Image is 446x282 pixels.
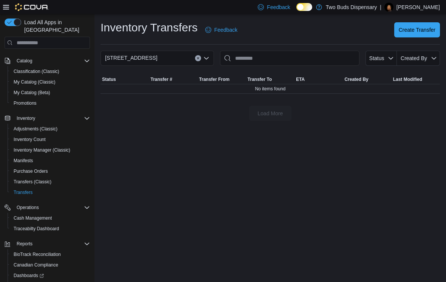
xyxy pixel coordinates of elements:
[202,22,240,37] a: Feedback
[399,26,435,34] span: Create Transfer
[101,75,149,84] button: Status
[8,66,93,77] button: Classification (Classic)
[8,249,93,260] button: BioTrack Reconciliation
[14,203,90,212] span: Operations
[14,203,42,212] button: Operations
[11,88,53,97] a: My Catalog (Beta)
[101,20,198,35] h1: Inventory Transfers
[11,214,90,223] span: Cash Management
[11,156,90,165] span: Manifests
[17,205,39,211] span: Operations
[11,77,59,87] a: My Catalog (Classic)
[14,56,90,65] span: Catalog
[17,115,35,121] span: Inventory
[14,114,38,123] button: Inventory
[8,77,93,87] button: My Catalog (Classic)
[11,156,36,165] a: Manifests
[397,51,440,66] button: Created By
[249,106,291,121] button: Load More
[380,3,381,12] p: |
[384,3,393,12] div: Howie Miller
[150,76,172,82] span: Transfer #
[8,213,93,223] button: Cash Management
[8,155,93,166] button: Manifests
[11,271,47,280] a: Dashboards
[11,67,90,76] span: Classification (Classic)
[14,147,70,153] span: Inventory Manager (Classic)
[396,3,440,12] p: [PERSON_NAME]
[8,260,93,270] button: Canadian Compliance
[344,76,368,82] span: Created By
[11,77,90,87] span: My Catalog (Classic)
[11,146,90,155] span: Inventory Manager (Classic)
[2,113,93,124] button: Inventory
[8,134,93,145] button: Inventory Count
[14,179,51,185] span: Transfers (Classic)
[11,188,36,197] a: Transfers
[214,26,237,34] span: Feedback
[14,239,36,248] button: Reports
[394,22,440,37] button: Create Transfer
[11,250,90,259] span: BioTrack Reconciliation
[199,76,230,82] span: Transfer From
[365,51,397,66] button: Status
[11,224,62,233] a: Traceabilty Dashboard
[14,251,61,257] span: BioTrack Reconciliation
[11,99,40,108] a: Promotions
[2,239,93,249] button: Reports
[393,76,422,82] span: Last Modified
[11,167,51,176] a: Purchase Orders
[11,146,73,155] a: Inventory Manager (Classic)
[14,262,58,268] span: Canadian Compliance
[11,124,60,133] a: Adjustments (Classic)
[2,56,93,66] button: Catalog
[198,75,246,84] button: Transfer From
[267,3,290,11] span: Feedback
[11,67,62,76] a: Classification (Classic)
[326,3,377,12] p: Two Buds Dispensary
[258,110,283,117] span: Load More
[8,177,93,187] button: Transfers (Classic)
[8,223,93,234] button: Traceabilty Dashboard
[248,76,272,82] span: Transfer To
[203,55,209,61] button: Open list of options
[296,3,312,11] input: Dark Mode
[294,75,343,84] button: ETA
[392,75,440,84] button: Last Modified
[8,124,93,134] button: Adjustments (Classic)
[14,90,50,96] span: My Catalog (Beta)
[8,187,93,198] button: Transfers
[11,135,49,144] a: Inventory Count
[296,76,305,82] span: ETA
[14,136,46,143] span: Inventory Count
[8,145,93,155] button: Inventory Manager (Classic)
[11,124,90,133] span: Adjustments (Classic)
[14,226,59,232] span: Traceabilty Dashboard
[149,75,197,84] button: Transfer #
[11,260,61,270] a: Canadian Compliance
[14,126,57,132] span: Adjustments (Classic)
[246,75,294,84] button: Transfer To
[102,76,116,82] span: Status
[8,166,93,177] button: Purchase Orders
[11,177,54,186] a: Transfers (Classic)
[11,167,90,176] span: Purchase Orders
[255,86,286,92] span: No items found
[8,98,93,108] button: Promotions
[11,250,64,259] a: BioTrack Reconciliation
[14,100,37,106] span: Promotions
[17,241,33,247] span: Reports
[11,177,90,186] span: Transfers (Classic)
[14,114,90,123] span: Inventory
[343,75,391,84] button: Created By
[401,55,427,61] span: Created By
[11,271,90,280] span: Dashboards
[14,215,52,221] span: Cash Management
[8,87,93,98] button: My Catalog (Beta)
[14,273,44,279] span: Dashboards
[15,3,49,11] img: Cova
[220,51,359,66] input: This is a search bar. After typing your query, hit enter to filter the results lower in the page.
[11,88,90,97] span: My Catalog (Beta)
[14,56,35,65] button: Catalog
